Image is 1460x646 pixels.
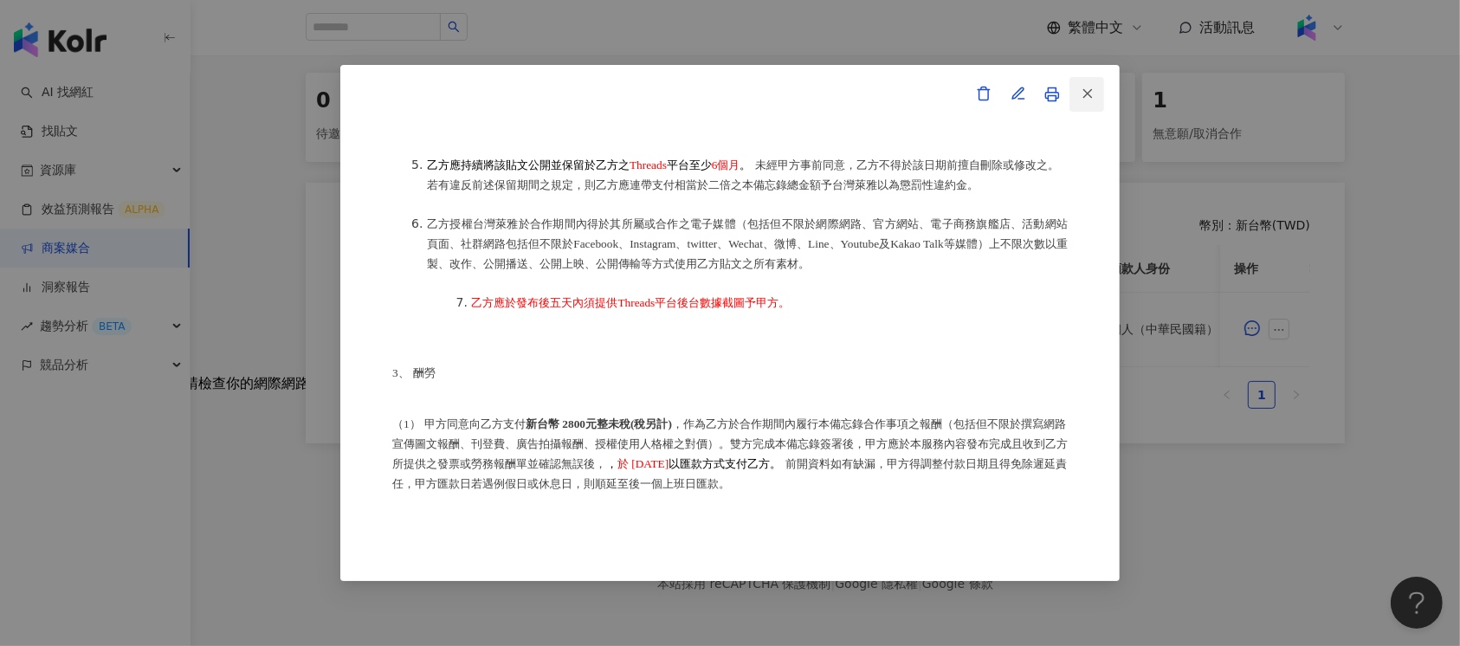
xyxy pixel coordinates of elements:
[526,417,672,430] strong: 新台幣 2800元整未稅(稅另計)
[740,158,752,171] span: 。
[392,134,1068,513] div: [x] 當我按下「我同意」按鈕後，即代表我已審閱並同意本文件之全部內容，且我是合法或有權限的簽署人。(GMT+8 [DATE] 12:00)
[392,366,410,379] span: 3、
[667,158,712,171] span: 平台至少
[427,217,1068,270] span: 乙方授權台灣萊雅於合作期間內得於其所屬或合作之電子媒體（包括但不限於網際網路、官方網站、電子商務旗艦店、活動網站頁面、社群網路包括但不限於Facebook、Instagram、twitter、W...
[669,457,781,470] span: 以匯款方式支付乙方。
[392,457,1067,490] span: 前開資料如有缺漏，甲方得調整付款日期且得免除遲延責任，甲方匯款日若遇例假日或休息日，則順延至後一個上班日匯款。
[471,296,790,309] span: 乙方應於發布後五天內須提供Threads平台後台數據截圖予甲方。
[617,457,669,470] span: 於 [DATE]
[413,366,436,379] span: 酬勞
[427,158,630,171] span: 乙方應持續將該貼文公開並保留於乙方之
[392,417,421,430] span: （1）
[606,457,617,470] span: ，
[712,158,740,171] span: 6個月
[392,417,1068,470] span: 甲方同意向乙方支付 ，作為乙方於合作期間內履行本備忘錄合作事項之報酬（包括但不限於撰寫網路宣傳圖文報酬、刊登費、廣告拍攝報酬、授權使用人格權之對價）。雙方完成本備忘錄簽署後，甲方應於本服務內容發...
[630,158,667,171] span: Threads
